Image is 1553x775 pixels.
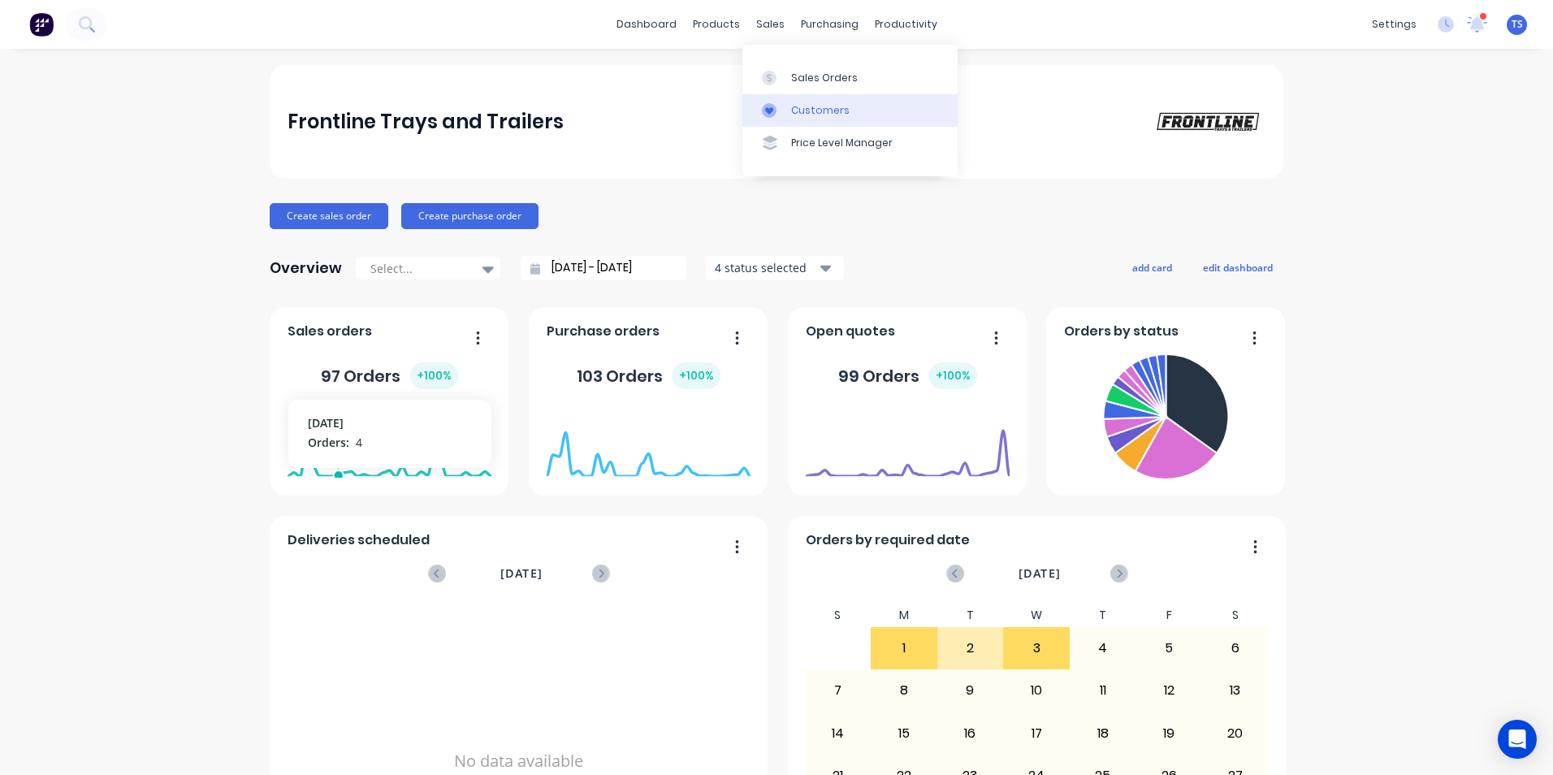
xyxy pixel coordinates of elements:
[1136,713,1201,754] div: 19
[288,106,564,138] div: Frontline Trays and Trailers
[1203,670,1268,711] div: 13
[270,203,388,229] button: Create sales order
[872,628,937,669] div: 1
[938,670,1003,711] div: 9
[1003,604,1070,627] div: W
[1512,17,1523,32] span: TS
[791,103,850,118] div: Customers
[1136,604,1202,627] div: F
[1004,670,1069,711] div: 10
[806,713,871,754] div: 14
[742,94,958,127] a: Customers
[608,12,685,37] a: dashboard
[410,362,458,389] div: + 100 %
[1203,713,1268,754] div: 20
[288,530,430,550] span: Deliveries scheduled
[938,628,1003,669] div: 2
[1136,628,1201,669] div: 5
[838,362,977,389] div: 99 Orders
[806,670,871,711] div: 7
[401,203,539,229] button: Create purchase order
[673,362,720,389] div: + 100 %
[1203,628,1268,669] div: 6
[547,322,660,341] span: Purchase orders
[872,713,937,754] div: 15
[1202,604,1269,627] div: S
[706,256,844,280] button: 4 status selected
[791,136,893,150] div: Price Level Manager
[742,61,958,93] a: Sales Orders
[791,71,858,85] div: Sales Orders
[748,12,793,37] div: sales
[1004,713,1069,754] div: 17
[806,322,895,341] span: Open quotes
[1364,12,1425,37] div: settings
[1071,670,1136,711] div: 11
[929,362,977,389] div: + 100 %
[270,252,342,284] div: Overview
[1064,322,1179,341] span: Orders by status
[1019,565,1061,582] span: [DATE]
[288,322,372,341] span: Sales orders
[871,604,937,627] div: M
[1071,713,1136,754] div: 18
[1152,109,1265,134] img: Frontline Trays and Trailers
[805,604,872,627] div: S
[1004,628,1069,669] div: 3
[938,713,1003,754] div: 16
[1136,670,1201,711] div: 12
[715,259,817,276] div: 4 status selected
[29,12,54,37] img: Factory
[500,565,543,582] span: [DATE]
[1498,720,1537,759] div: Open Intercom Messenger
[1070,604,1136,627] div: T
[321,362,458,389] div: 97 Orders
[742,127,958,159] a: Price Level Manager
[577,362,720,389] div: 103 Orders
[685,12,748,37] div: products
[1071,628,1136,669] div: 4
[1122,257,1183,278] button: add card
[867,12,945,37] div: productivity
[937,604,1004,627] div: T
[793,12,867,37] div: purchasing
[872,670,937,711] div: 8
[1192,257,1283,278] button: edit dashboard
